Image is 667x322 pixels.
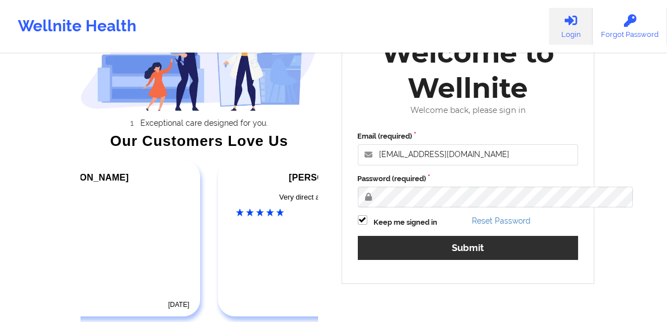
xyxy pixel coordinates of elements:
[358,131,579,142] label: Email (required)
[472,216,531,225] a: Reset Password
[374,217,438,228] label: Keep me signed in
[289,173,366,182] span: [PERSON_NAME]
[358,144,579,165] input: Email address
[593,8,667,45] a: Forgot Password
[358,236,579,260] button: Submit
[350,35,586,106] div: Welcome to Wellnite
[549,8,593,45] a: Login
[81,135,318,146] div: Our Customers Love Us
[358,173,579,184] label: Password (required)
[91,119,318,127] li: Exceptional care designed for you.
[350,106,586,115] div: Welcome back, please sign in
[51,173,129,182] span: [PERSON_NAME]
[168,301,190,309] time: [DATE]
[236,192,419,203] div: Very direct and down to earth!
